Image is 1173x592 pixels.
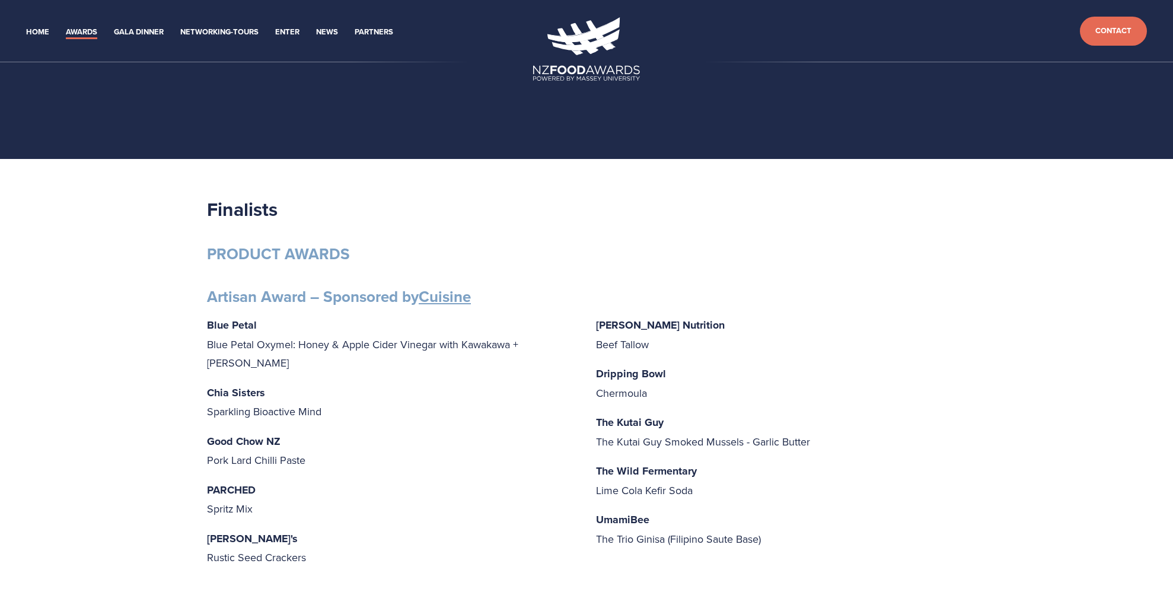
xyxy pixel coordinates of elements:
a: Enter [275,26,299,39]
a: Awards [66,26,97,39]
p: Blue Petal Oxymel: Honey & Apple Cider Vinegar with Kawakawa + [PERSON_NAME] [207,316,577,373]
a: Partners [355,26,393,39]
p: Spritz Mix [207,480,577,518]
strong: [PERSON_NAME]'s [207,531,298,546]
strong: [PERSON_NAME] Nutrition [596,317,725,333]
p: Beef Tallow [596,316,966,354]
strong: PRODUCT AWARDS [207,243,350,265]
strong: The Wild Fermentary [596,463,697,479]
strong: Artisan Award – Sponsored by [207,285,471,308]
a: Home [26,26,49,39]
p: Rustic Seed Crackers [207,529,577,567]
p: The Trio Ginisa (Filipino Saute Base) [596,510,966,548]
strong: Dripping Bowl [596,366,666,381]
a: Cuisine [419,285,471,308]
strong: Finalists [207,195,278,223]
p: Sparkling Bioactive Mind [207,383,577,421]
strong: Blue Petal [207,317,257,333]
p: Chermoula [596,364,966,402]
a: Networking-Tours [180,26,259,39]
p: Lime Cola Kefir Soda [596,461,966,499]
a: News [316,26,338,39]
a: Contact [1080,17,1147,46]
a: Gala Dinner [114,26,164,39]
p: Pork Lard Chilli Paste [207,432,577,470]
strong: The Kutai Guy [596,415,664,430]
strong: Good Chow NZ [207,434,280,449]
strong: PARCHED [207,482,256,498]
strong: Chia Sisters [207,385,265,400]
p: The Kutai Guy Smoked Mussels - Garlic Butter [596,413,966,451]
strong: UmamiBee [596,512,649,527]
